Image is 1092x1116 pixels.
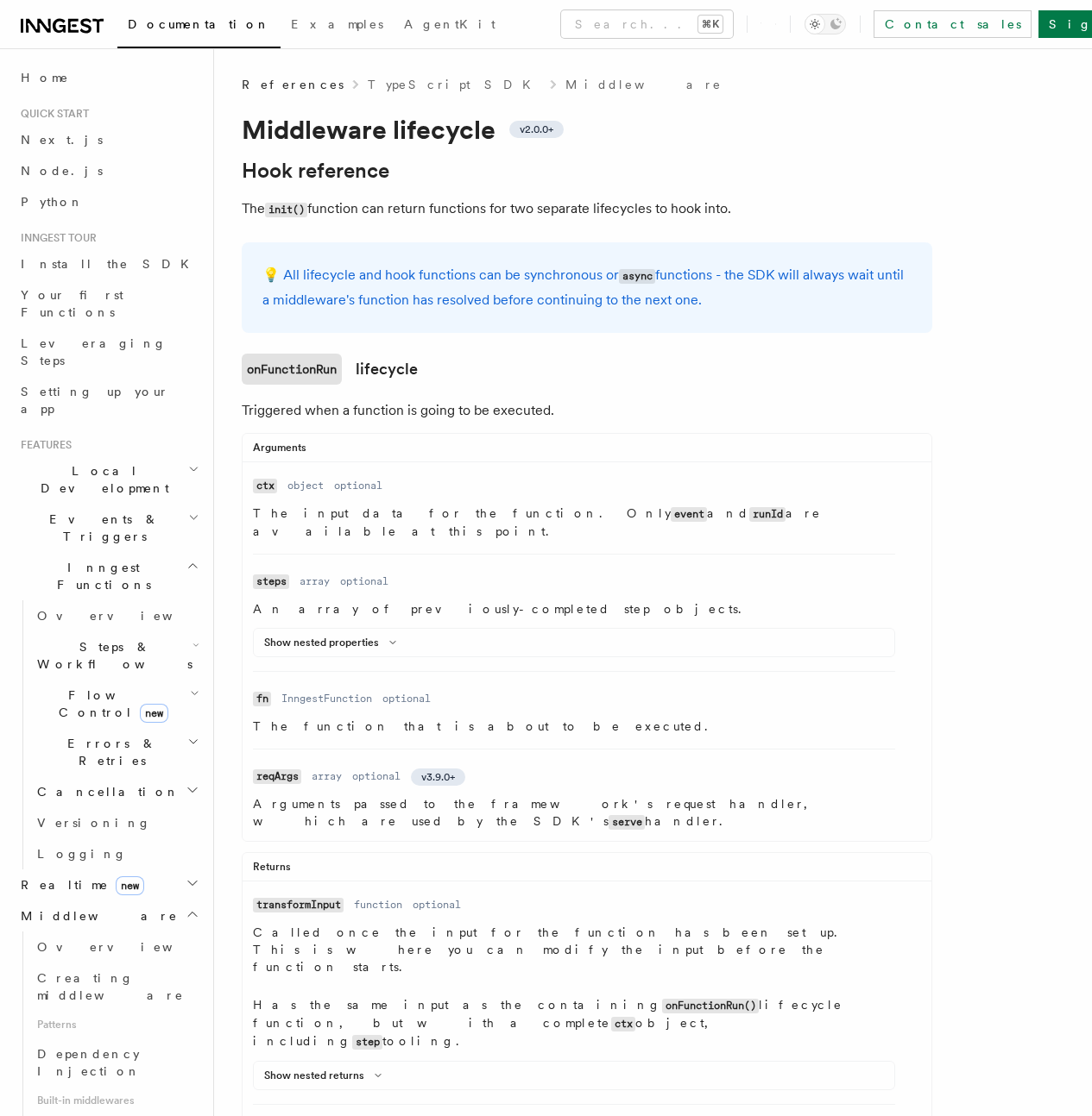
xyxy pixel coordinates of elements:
button: Search...⌘K [561,10,733,38]
a: Middleware [565,76,723,93]
code: ctx [611,1017,635,1031]
span: Quick start [14,107,89,121]
p: Called once the input for the function has been set up. This is where you can modify the input be... [253,924,895,975]
span: Home [21,69,69,86]
p: An array of previously-completed step objects. [253,600,895,618]
code: init() [265,203,307,217]
dd: function [354,898,402,912]
span: Local Development [14,462,188,497]
button: Middleware [14,900,203,931]
code: runId [749,507,786,522]
a: Creating middleware [30,962,203,1011]
span: new [140,704,168,723]
span: Install the SDK [21,257,199,271]
span: Flow Control [30,687,190,721]
a: Contact sales [874,10,1032,38]
button: Toggle dark mode [805,14,846,34]
code: serve [609,815,645,830]
span: Built-in middlewares [30,1087,203,1114]
span: v2.0.0+ [520,122,553,136]
a: Overview [30,931,203,962]
dd: object [287,479,324,492]
button: Errors & Retries [30,728,203,776]
span: Python [21,195,84,209]
code: steps [253,574,289,589]
code: step [352,1035,382,1050]
span: Overview [37,609,215,623]
button: Cancellation [30,776,203,807]
span: Creating middleware [37,971,184,1002]
span: References [242,76,344,93]
code: async [619,269,655,284]
code: onFunctionRun() [662,999,759,1013]
button: Events & Triggers [14,504,203,552]
code: transformInput [253,898,344,912]
div: Arguments [243,441,931,462]
a: Documentation [117,5,281,48]
a: Versioning [30,807,203,838]
a: AgentKit [394,5,506,47]
button: Flow Controlnew [30,680,203,728]
span: Patterns [30,1011,203,1038]
p: The input data for the function. Only and are available at this point. [253,505,895,540]
a: onFunctionRunlifecycle [242,354,418,385]
a: Overview [30,600,203,631]
div: Returns [243,860,931,881]
span: Your first Functions [21,288,123,319]
span: new [116,876,144,895]
button: Show nested returns [264,1069,388,1082]
span: Steps & Workflows [30,638,193,673]
div: Inngest Functions [14,600,203,869]
button: Local Development [14,455,203,504]
code: reqArgs [253,769,301,784]
button: Inngest Functions [14,552,203,600]
a: Setting up your app [14,376,203,424]
span: Setting up your app [21,385,169,416]
code: event [671,507,707,522]
span: Examples [291,17,383,31]
p: The function that is about to be executed. [253,718,895,735]
p: 💡 All lifecycle and hook functions can be synchronous or functions - the SDK will always wait unt... [262,263,912,312]
button: Show nested properties [264,636,403,649]
span: Realtime [14,876,144,893]
dd: InngestFunction [281,692,372,705]
span: Overview [37,940,215,954]
p: Has the same input as the containing lifecycle function, but with a complete object, including to... [253,996,895,1050]
span: Middleware [14,907,178,925]
a: Hook reference [242,159,389,183]
p: Arguments passed to the framework's request handler, which are used by the SDK's handler. [253,795,895,831]
a: Dependency Injection [30,1038,203,1087]
span: AgentKit [404,17,496,31]
dd: optional [413,898,461,912]
span: Next.js [21,133,103,147]
span: Documentation [128,17,270,31]
dd: optional [340,574,388,588]
a: Your first Functions [14,279,203,328]
dd: array [312,769,342,783]
button: Realtimenew [14,869,203,900]
a: Install the SDK [14,248,203,279]
span: Leveraging Steps [21,336,167,367]
a: Node.js [14,155,203,186]
dd: optional [352,769,401,783]
a: Home [14,62,203,93]
code: fn [253,692,271,706]
span: Logging [37,847,127,861]
span: Cancellation [30,783,180,800]
span: Versioning [37,816,151,830]
span: Events & Triggers [14,511,188,545]
dd: optional [334,479,382,492]
span: Features [14,438,72,452]
h1: Middleware lifecycle [242,114,932,145]
p: Triggered when a function is going to be executed. [242,398,932,423]
a: Logging [30,838,203,869]
span: Inngest tour [14,231,97,245]
span: Errors & Retries [30,735,187,769]
span: Node.js [21,164,103,178]
span: Inngest Functions [14,559,186,593]
button: Steps & Workflows [30,631,203,680]
a: Python [14,186,203,217]
code: ctx [253,479,277,493]
dd: optional [382,692,431,705]
kbd: ⌘K [698,16,723,33]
